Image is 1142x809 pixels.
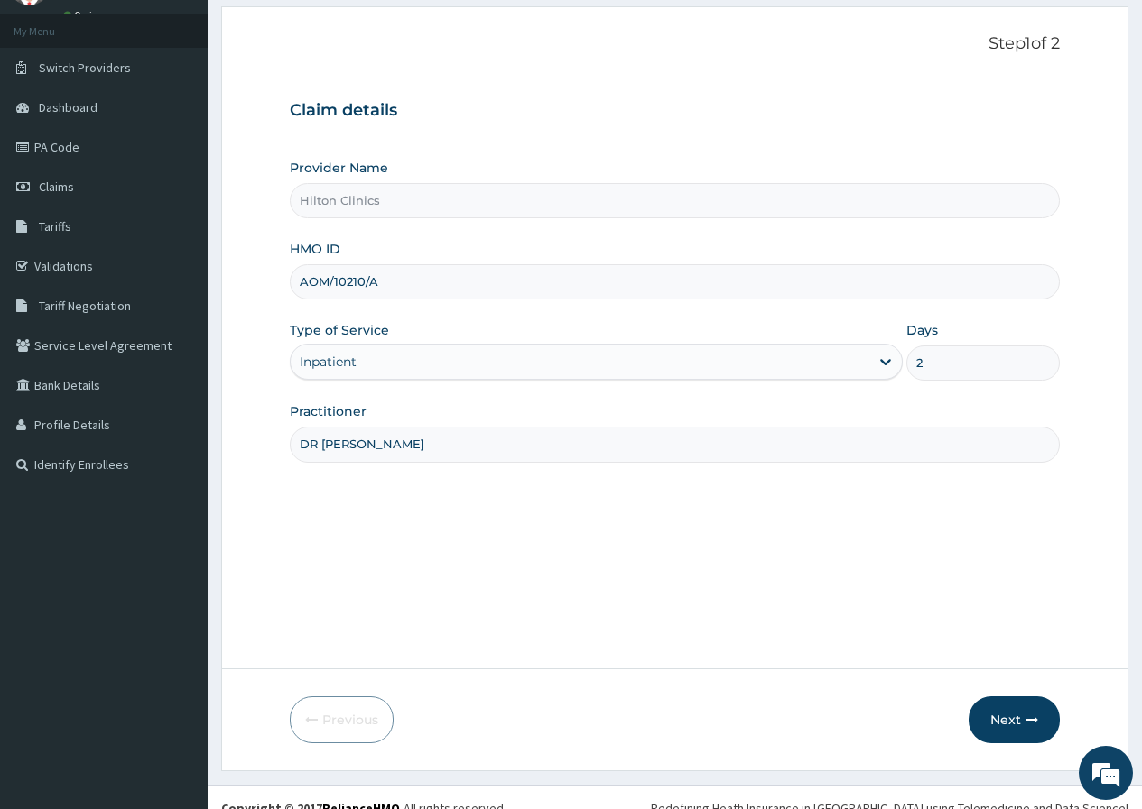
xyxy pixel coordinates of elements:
input: Enter Name [290,427,1060,462]
div: Minimize live chat window [296,9,339,52]
button: Previous [290,696,394,743]
span: Dashboard [39,99,97,115]
textarea: Type your message and hit 'Enter' [9,492,344,556]
span: We're online! [105,227,249,409]
input: Enter HMO ID [290,264,1060,299]
button: Next [969,696,1060,743]
span: Tariffs [39,218,71,234]
h3: Claim details [290,101,1060,121]
span: Tariff Negotiation [39,298,131,314]
div: Inpatient [300,353,357,371]
span: Switch Providers [39,60,131,76]
label: Type of Service [290,321,389,339]
label: Practitioner [290,402,367,420]
label: Provider Name [290,159,388,177]
img: d_794563401_company_1708531726252_794563401 [33,90,73,135]
label: Days [906,321,938,339]
p: Step 1 of 2 [290,34,1060,54]
div: Chat with us now [94,101,303,124]
span: Claims [39,179,74,195]
label: HMO ID [290,240,340,258]
a: Online [63,9,107,22]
